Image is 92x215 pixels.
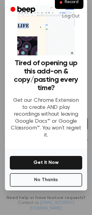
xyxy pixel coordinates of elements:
p: Get our Chrome Extension to create AND play recordings without leaving Google Docs™ or Google Cla... [10,97,82,139]
button: No Thanks [10,173,82,187]
a: Log Out [56,9,86,24]
h3: Tired of opening up this add-on & copy/pasting every time? [10,59,82,92]
a: Beep [6,4,41,16]
button: Get It Now [10,156,82,169]
img: Beep extension in action [17,5,75,55]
